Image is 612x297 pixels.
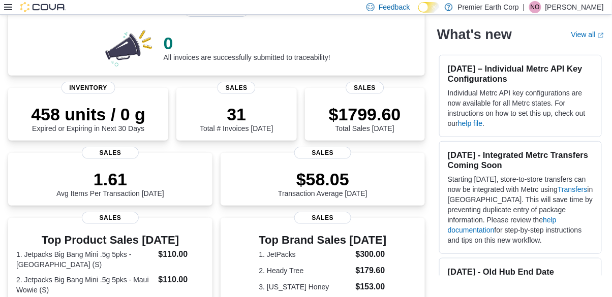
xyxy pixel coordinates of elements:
[259,234,387,246] h3: Top Brand Sales [DATE]
[82,212,139,224] span: Sales
[56,169,164,197] div: Avg Items Per Transaction [DATE]
[294,212,351,224] span: Sales
[200,104,273,133] div: Total # Invoices [DATE]
[571,30,604,39] a: View allExternal link
[379,2,410,12] span: Feedback
[159,274,205,286] dd: $110.00
[82,147,139,159] span: Sales
[259,282,352,292] dt: 3. [US_STATE] Honey
[558,185,588,193] a: Transfers
[159,248,205,260] dd: $110.00
[218,82,256,94] span: Sales
[329,104,401,133] div: Total Sales [DATE]
[418,2,440,13] input: Dark Mode
[61,82,115,94] span: Inventory
[545,1,604,13] p: [PERSON_NAME]
[56,169,164,189] p: 1.61
[16,234,204,246] h3: Top Product Sales [DATE]
[458,1,519,13] p: Premier Earth Corp
[16,275,155,295] dt: 2. Jetpacks Big Bang Mini .5g 5pks - Maui Wowie (S)
[31,104,145,133] div: Expired or Expiring in Next 30 Days
[356,265,387,277] dd: $179.60
[458,119,482,127] a: help file
[448,63,593,84] h3: [DATE] – Individual Metrc API Key Configurations
[329,104,401,124] p: $1799.60
[16,249,155,270] dt: 1. Jetpacks Big Bang Mini .5g 5pks - [GEOGRAPHIC_DATA] (S)
[31,104,145,124] p: 458 units / 0 g
[294,147,351,159] span: Sales
[448,267,593,277] h3: [DATE] - Old Hub End Date
[278,169,368,197] div: Transaction Average [DATE]
[164,33,330,53] p: 0
[448,174,593,245] p: Starting [DATE], store-to-store transfers can now be integrated with Metrc using in [GEOGRAPHIC_D...
[200,104,273,124] p: 31
[259,266,352,276] dt: 2. Heady Tree
[278,169,368,189] p: $58.05
[523,1,525,13] p: |
[448,150,593,170] h3: [DATE] - Integrated Metrc Transfers Coming Soon
[164,33,330,61] div: All invoices are successfully submitted to traceability!
[531,1,540,13] span: NO
[529,1,541,13] div: Nicole Obarka
[259,249,352,259] dt: 1. JetPacks
[437,26,512,43] h2: What's new
[103,27,156,68] img: 0
[448,88,593,128] p: Individual Metrc API key configurations are now available for all Metrc states. For instructions ...
[356,248,387,260] dd: $300.00
[598,32,604,38] svg: External link
[20,2,66,12] img: Cova
[356,281,387,293] dd: $153.00
[346,82,384,94] span: Sales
